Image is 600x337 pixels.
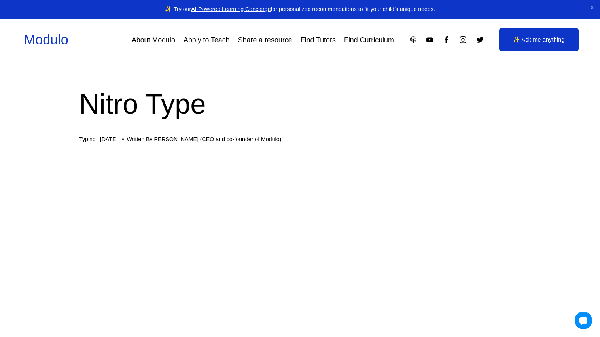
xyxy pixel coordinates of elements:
a: Instagram [459,36,467,44]
a: Typing [79,136,96,142]
a: Twitter [476,36,484,44]
a: Modulo [24,32,68,47]
h1: Nitro Type [79,85,493,124]
a: YouTube [426,36,434,44]
div: Written By [127,136,281,143]
a: Facebook [442,36,450,44]
a: Find Curriculum [344,33,394,47]
a: Apply to Teach [184,33,230,47]
a: Find Tutors [301,33,336,47]
span: [DATE] [100,136,118,142]
a: Apple Podcasts [409,36,417,44]
a: ✨ Ask me anything [499,28,579,52]
a: AI-Powered Learning Concierge [191,6,271,12]
a: [PERSON_NAME] (CEO and co-founder of Modulo) [153,136,282,142]
a: Share a resource [238,33,292,47]
a: About Modulo [132,33,175,47]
